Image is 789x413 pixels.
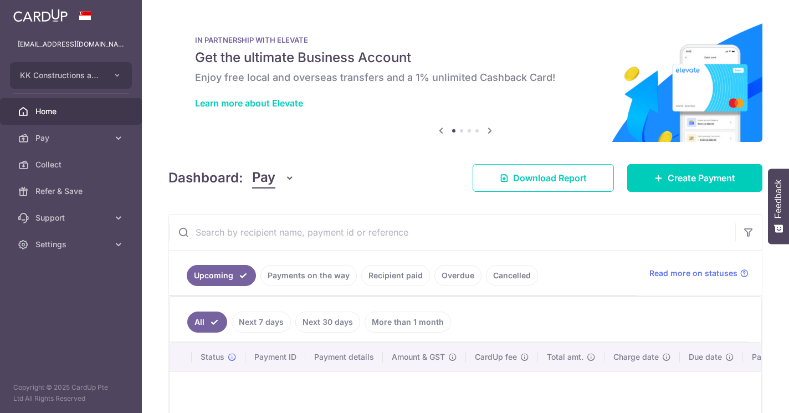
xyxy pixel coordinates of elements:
button: Pay [252,167,295,188]
h4: Dashboard: [168,168,243,188]
span: Status [201,351,224,363]
a: More than 1 month [365,312,451,333]
a: Read more on statuses [649,268,749,279]
a: Download Report [473,164,614,192]
th: Payment details [305,343,383,371]
img: Renovation banner [168,18,762,142]
a: Payments on the way [260,265,357,286]
button: Feedback - Show survey [768,169,789,244]
span: Pay [252,167,275,188]
a: Create Payment [627,164,762,192]
span: Support [35,212,109,223]
span: Create Payment [668,171,735,185]
span: Read more on statuses [649,268,737,279]
p: [EMAIL_ADDRESS][DOMAIN_NAME] [18,39,124,50]
a: Recipient paid [361,265,430,286]
span: Collect [35,159,109,170]
span: Amount & GST [392,351,445,363]
a: Upcoming [187,265,256,286]
h6: Enjoy free local and overseas transfers and a 1% unlimited Cashback Card! [195,71,736,84]
a: Overdue [434,265,481,286]
span: Due date [689,351,722,363]
th: Payment ID [245,343,305,371]
span: CardUp fee [475,351,517,363]
span: Home [35,106,109,117]
a: All [187,312,227,333]
span: Feedback [773,180,783,218]
button: KK Constructions and Engineering Pte Ltd [10,62,132,89]
input: Search by recipient name, payment id or reference [169,215,735,250]
span: Pay [35,132,109,144]
a: Next 30 days [295,312,360,333]
a: Learn more about Elevate [195,98,303,109]
img: CardUp [13,9,68,22]
a: Next 7 days [232,312,291,333]
span: KK Constructions and Engineering Pte Ltd [20,70,102,81]
h5: Get the ultimate Business Account [195,49,736,67]
p: IN PARTNERSHIP WITH ELEVATE [195,35,736,44]
span: Total amt. [547,351,583,363]
span: Charge date [613,351,659,363]
span: Settings [35,239,109,250]
a: Cancelled [486,265,538,286]
span: Refer & Save [35,186,109,197]
span: Download Report [513,171,587,185]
